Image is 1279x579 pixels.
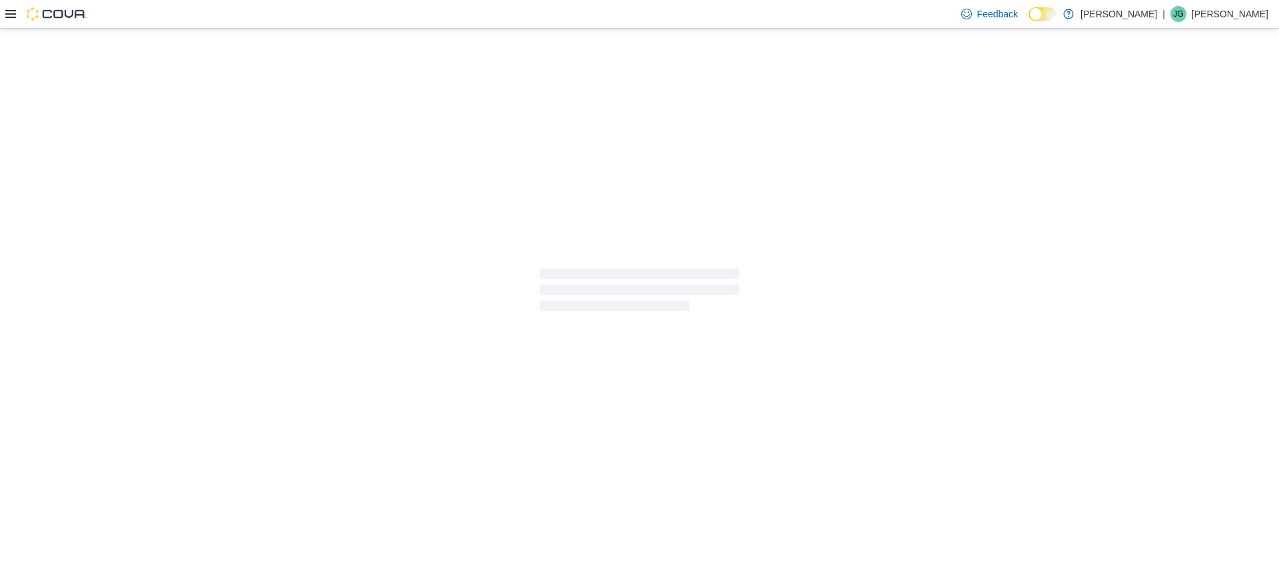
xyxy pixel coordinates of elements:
div: Jenn Gagne [1170,6,1186,22]
span: JG [1173,6,1183,22]
input: Dark Mode [1029,7,1057,21]
p: [PERSON_NAME] [1080,6,1157,22]
a: Feedback [956,1,1023,27]
p: [PERSON_NAME] [1192,6,1268,22]
p: | [1162,6,1165,22]
span: Feedback [977,7,1018,21]
img: Cova [27,7,87,21]
span: Loading [540,271,739,314]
